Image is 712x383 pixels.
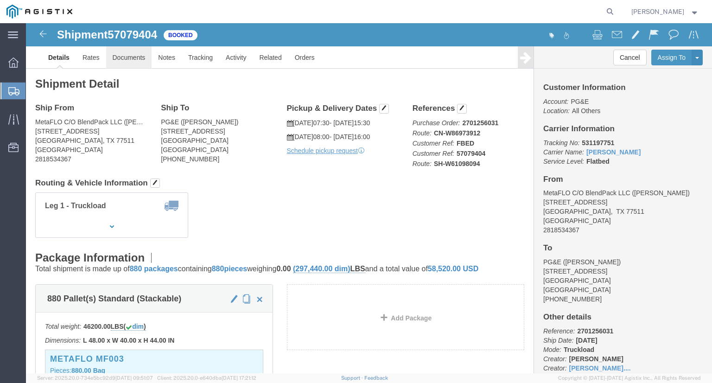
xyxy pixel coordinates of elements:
img: logo [6,5,72,19]
span: Server: 2025.20.0-734e5bc92d9 [37,375,153,381]
a: Feedback [364,375,388,381]
span: Copyright © [DATE]-[DATE] Agistix Inc., All Rights Reserved [558,374,701,382]
iframe: FS Legacy Container [26,23,712,373]
span: Client: 2025.20.0-e640dba [157,375,256,381]
span: Ernest Ching [631,6,684,17]
span: [DATE] 17:21:12 [222,375,256,381]
a: Support [341,375,364,381]
span: [DATE] 09:51:07 [115,375,153,381]
button: [PERSON_NAME] [631,6,699,17]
